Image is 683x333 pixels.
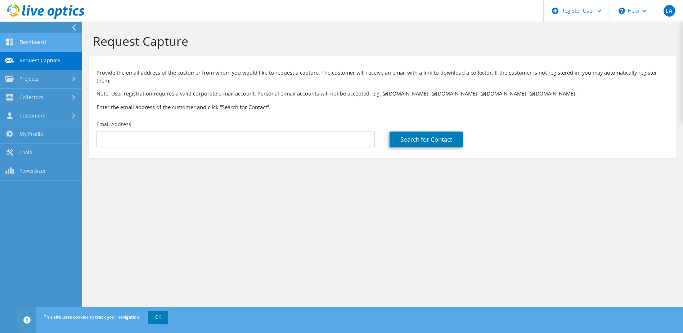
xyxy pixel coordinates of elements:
[148,311,168,324] a: OK
[619,8,625,14] svg: \n
[390,132,463,147] a: Search for Contact
[96,90,669,98] p: Note: User registration requires a valid corporate e-mail account. Personal e-mail accounts will ...
[44,314,140,320] span: This site uses cookies to track your navigation.
[96,103,669,111] h3: Enter the email address of the customer and click “Search for Contact”.
[93,34,669,49] h1: Request Capture
[96,121,131,128] label: Email Address
[96,69,669,85] p: Provide the email address of the customer from whom you would like to request a capture. The cust...
[664,5,675,17] span: LA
